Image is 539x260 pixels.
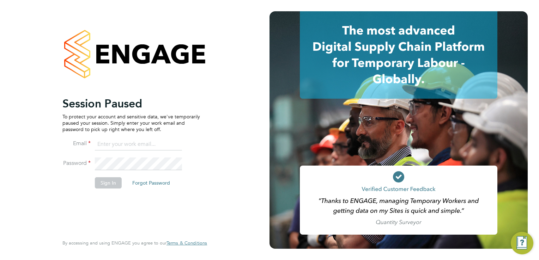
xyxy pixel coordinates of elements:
button: Forgot Password [127,177,176,188]
label: Email [62,140,91,147]
h2: Session Paused [62,97,200,111]
p: To protect your account and sensitive data, we've temporarily paused your session. Simply enter y... [62,113,200,133]
input: Enter your work email... [95,138,182,151]
a: Terms & Conditions [166,240,207,246]
label: Password [62,160,91,167]
button: Sign In [95,177,122,188]
span: By accessing and using ENGAGE you agree to our [62,240,207,246]
button: Engage Resource Center [511,232,533,254]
